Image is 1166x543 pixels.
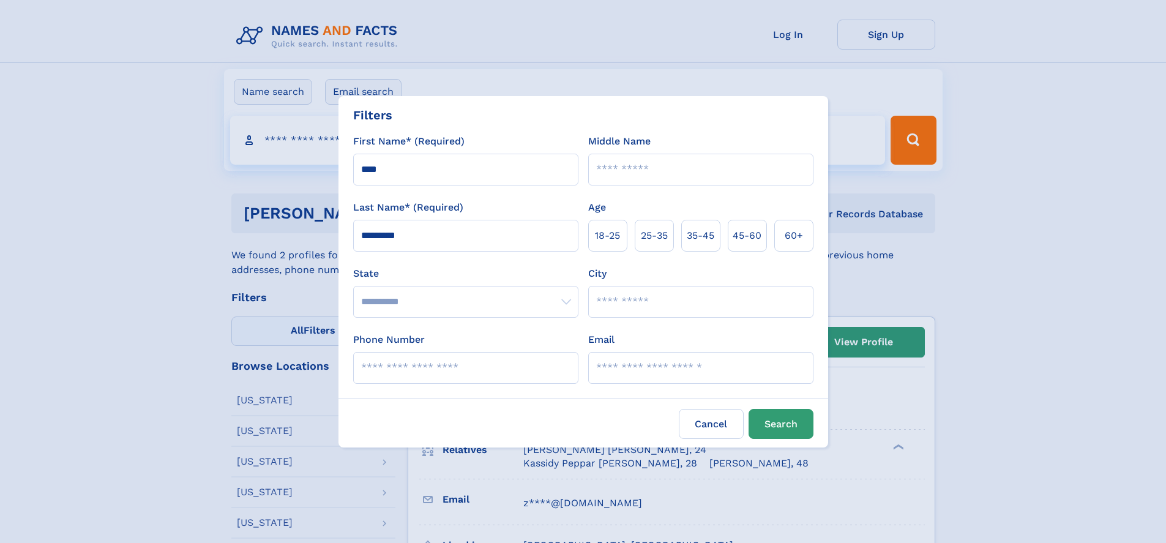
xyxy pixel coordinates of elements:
label: First Name* (Required) [353,134,465,149]
label: Phone Number [353,332,425,347]
span: 45‑60 [733,228,761,243]
label: Email [588,332,615,347]
label: Middle Name [588,134,651,149]
span: 25‑35 [641,228,668,243]
label: Age [588,200,606,215]
label: State [353,266,578,281]
button: Search [749,409,813,439]
label: Last Name* (Required) [353,200,463,215]
span: 35‑45 [687,228,714,243]
span: 18‑25 [595,228,620,243]
span: 60+ [785,228,803,243]
label: Cancel [679,409,744,439]
div: Filters [353,106,392,124]
label: City [588,266,607,281]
